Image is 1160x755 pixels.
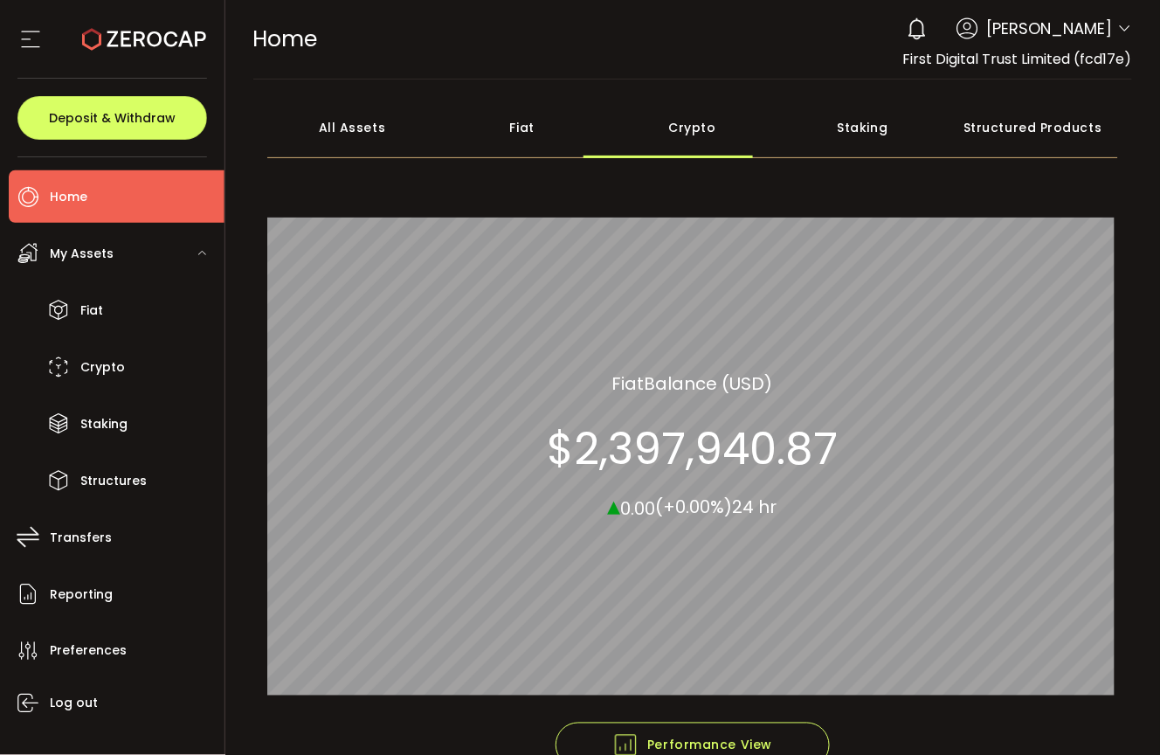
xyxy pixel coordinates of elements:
[50,639,127,664] span: Preferences
[17,96,207,140] button: Deposit & Withdraw
[80,355,125,380] span: Crypto
[267,97,438,158] div: All Assets
[49,112,176,124] span: Deposit & Withdraw
[50,691,98,717] span: Log out
[607,97,777,158] div: Crypto
[621,496,656,521] span: 0.00
[80,298,103,323] span: Fiat
[656,495,733,520] span: (+0.00%)
[80,412,128,437] span: Staking
[733,495,777,520] span: 24 hr
[987,17,1113,40] span: [PERSON_NAME]
[253,24,318,54] span: Home
[903,49,1132,69] span: First Digital Trust Limited (fcd17e)
[50,184,87,210] span: Home
[80,468,147,494] span: Structures
[612,371,645,397] span: Fiat
[608,487,621,524] span: ▴
[50,582,113,607] span: Reporting
[50,525,112,551] span: Transfers
[948,97,1118,158] div: Structured Products
[777,97,948,158] div: Staking
[547,423,838,475] section: $2,397,940.87
[437,97,607,158] div: Fiat
[1073,671,1160,755] iframe: Chat Widget
[50,241,114,267] span: My Assets
[612,371,773,397] section: Balance (USD)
